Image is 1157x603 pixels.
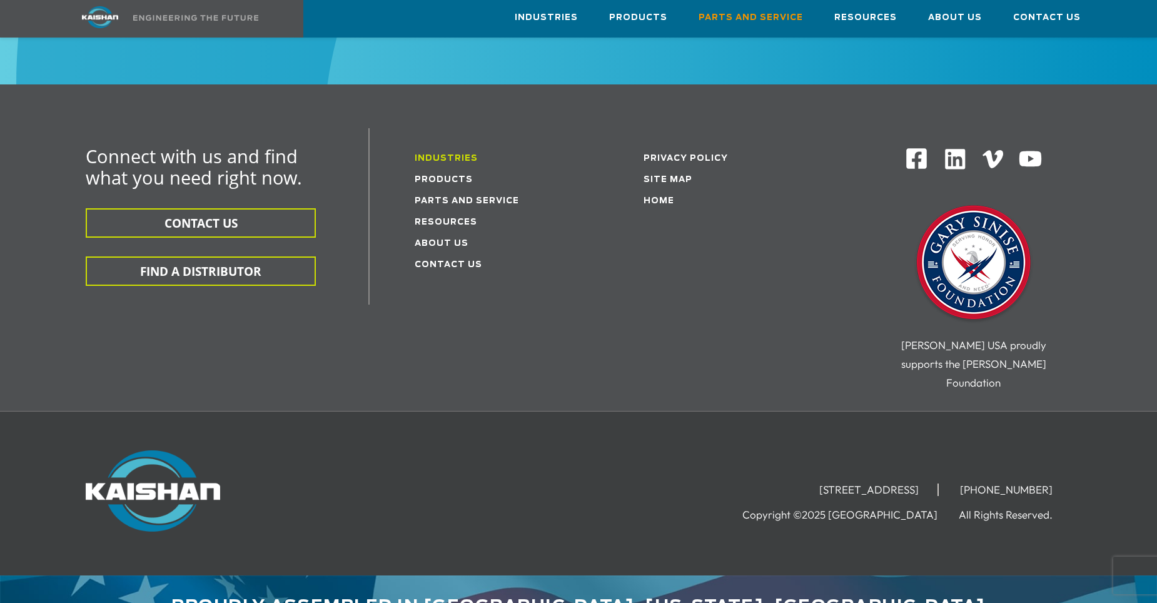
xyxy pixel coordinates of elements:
[699,11,803,25] span: Parts and Service
[415,176,473,184] a: Products
[911,201,1036,327] img: Gary Sinise Foundation
[515,1,578,34] a: Industries
[699,1,803,34] a: Parts and Service
[1018,147,1043,171] img: Youtube
[941,484,1071,496] li: [PHONE_NUMBER]
[834,11,897,25] span: Resources
[834,1,897,34] a: Resources
[901,338,1046,389] span: [PERSON_NAME] USA proudly supports the [PERSON_NAME] Foundation
[86,144,302,190] span: Connect with us and find what you need right now.
[86,208,316,238] button: CONTACT US
[86,450,220,532] img: Kaishan
[609,1,667,34] a: Products
[515,11,578,25] span: Industries
[928,11,982,25] span: About Us
[133,15,258,21] img: Engineering the future
[1013,11,1081,25] span: Contact Us
[928,1,982,34] a: About Us
[742,509,956,521] li: Copyright ©2025 [GEOGRAPHIC_DATA]
[801,484,939,496] li: [STREET_ADDRESS]
[644,176,692,184] a: Site Map
[644,155,728,163] a: Privacy Policy
[959,509,1071,521] li: All Rights Reserved.
[415,240,468,248] a: About Us
[983,150,1004,168] img: Vimeo
[943,147,968,171] img: Linkedin
[415,261,482,269] a: Contact Us
[609,11,667,25] span: Products
[905,147,928,170] img: Facebook
[86,256,316,286] button: FIND A DISTRIBUTOR
[1013,1,1081,34] a: Contact Us
[415,155,478,163] a: Industries
[415,197,519,205] a: Parts and service
[53,6,147,28] img: kaishan logo
[644,197,674,205] a: Home
[415,218,477,226] a: Resources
